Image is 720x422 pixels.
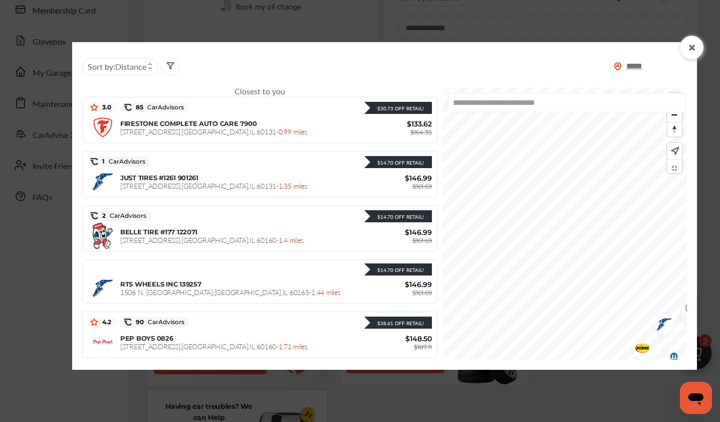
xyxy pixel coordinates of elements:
[279,341,308,351] span: 1.71 miles
[685,356,711,387] img: logo-pepboys.png
[120,126,308,136] span: [STREET_ADDRESS] , [GEOGRAPHIC_DATA] , IL 60131 -
[372,213,424,220] div: $14.70 Off Retail!
[667,122,682,136] button: Reset bearing to north
[673,301,698,327] div: Map marker
[144,319,184,326] span: CarAdvisors
[132,318,184,326] span: 90
[120,334,173,342] span: PEP BOYS 0826
[657,346,684,374] img: logo-mopar.png
[90,103,98,111] img: star_icon.59ea9307.svg
[98,103,111,111] span: 3.0
[372,174,432,183] span: $146.99
[626,337,652,363] img: Midas+Logo_RGB.png
[680,382,712,414] iframe: Button to launch messaging window
[651,359,677,385] img: Midas+Logo_RGB.png
[372,334,432,343] span: $148.50
[669,146,679,157] img: recenter.ce011a49.svg
[372,228,432,237] span: $146.99
[93,223,113,249] img: logo-belletire.png
[124,318,132,326] img: caradvise_icon.5c74104a.svg
[685,356,710,387] div: Map marker
[372,320,424,327] div: $38.61 Off Retail!
[680,358,692,376] div: Map marker
[120,280,201,288] span: RTS WHEELS INC 139257
[105,158,145,165] span: CarAdvisors
[120,235,304,245] span: [STREET_ADDRESS] , [GEOGRAPHIC_DATA] , IL 60160 -
[611,360,636,388] div: Map marker
[120,174,198,182] span: JUST TIRES #1261 901261
[680,358,692,376] img: location.1b30aa58764da319a9ec.png
[647,311,672,341] div: Map marker
[412,183,432,190] span: $161.69
[82,85,438,97] div: Closest to you
[93,173,113,191] img: logo-goodyear.png
[657,346,682,374] div: Map marker
[106,212,146,219] span: CarAdvisors
[372,266,424,273] div: $14.70 Off Retail!
[611,360,638,388] img: logo-mopar.png
[98,212,146,220] span: 2
[90,318,98,326] img: star_icon.59ea9307.svg
[372,159,424,166] div: $14.70 Off Retail!
[98,318,111,326] span: 4.2
[120,181,308,191] span: [STREET_ADDRESS] , [GEOGRAPHIC_DATA] , IL 60131 -
[279,181,308,191] span: 1.35 miles
[414,343,432,351] span: $187.11
[651,359,676,385] div: Map marker
[412,289,432,297] span: $161.69
[124,103,132,111] img: caradvise_icon.5c74104a.svg
[93,332,113,352] img: logo-pepboys.png
[412,237,432,244] span: $161.69
[132,103,184,111] span: 85
[115,61,146,72] span: Distance
[88,61,146,72] span: Sort by :
[372,119,432,128] span: $133.62
[120,341,308,351] span: [STREET_ADDRESS] , [GEOGRAPHIC_DATA] , IL 60160 -
[372,280,432,289] span: $146.99
[93,279,113,297] img: logo-goodyear.png
[647,311,674,341] img: logo-goodyear.png
[120,287,340,297] span: 1506 N. [GEOGRAPHIC_DATA] , [GEOGRAPHIC_DATA] , IL 60165 -
[120,228,197,236] span: BELLE TIRE #177 122071
[673,301,700,327] img: Midas+Logo_RGB.png
[120,119,257,127] span: FIRESTONE COMPLETE AUTO CARE 7900
[372,105,424,112] div: $30.73 Off Retail!
[98,158,145,166] span: 1
[93,117,113,137] img: logo-firestone.png
[279,235,304,245] span: 1.4 miles
[143,104,184,111] span: CarAdvisors
[626,337,651,363] div: Map marker
[279,126,308,136] span: 0.99 miles
[311,287,340,297] span: 1.44 miles
[90,158,98,166] img: caradvise_icon.5c74104a.svg
[90,212,98,220] img: caradvise_icon.5c74104a.svg
[675,297,700,328] div: Map marker
[614,62,622,71] img: location_vector_orange.38f05af8.svg
[410,128,432,136] span: $164.35
[675,297,702,328] img: logo-firestone.png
